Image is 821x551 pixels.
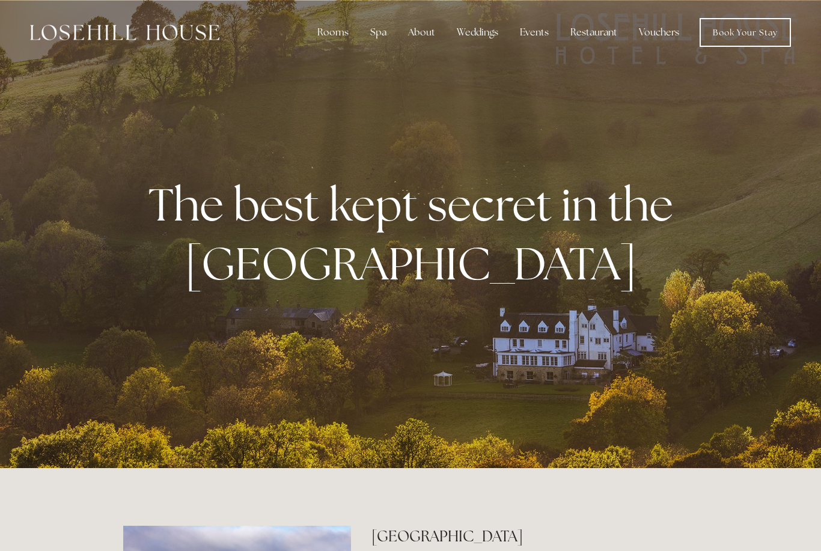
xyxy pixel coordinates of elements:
a: Vouchers [629,20,689,44]
div: Events [510,20,558,44]
img: Losehill House [30,25,219,40]
div: Spa [361,20,396,44]
h2: [GEOGRAPHIC_DATA] [371,526,698,547]
div: Rooms [308,20,358,44]
strong: The best kept secret in the [GEOGRAPHIC_DATA] [148,175,683,293]
div: Restaurant [561,20,627,44]
a: Book Your Stay [700,18,791,47]
div: Weddings [447,20,508,44]
div: About [398,20,445,44]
